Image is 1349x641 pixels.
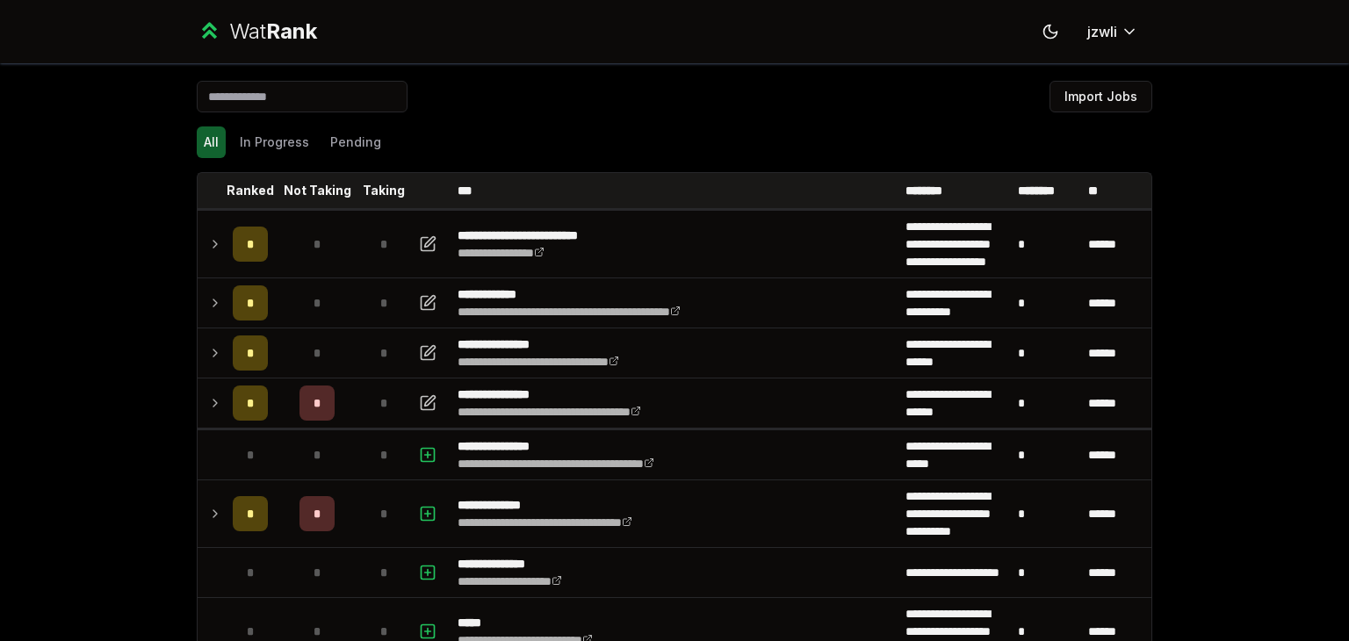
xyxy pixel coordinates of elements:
[1050,81,1152,112] button: Import Jobs
[233,126,316,158] button: In Progress
[323,126,388,158] button: Pending
[266,18,317,44] span: Rank
[363,182,405,199] p: Taking
[229,18,317,46] div: Wat
[227,182,274,199] p: Ranked
[1073,16,1152,47] button: jzwli
[197,126,226,158] button: All
[284,182,351,199] p: Not Taking
[1087,21,1117,42] span: jzwli
[197,18,317,46] a: WatRank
